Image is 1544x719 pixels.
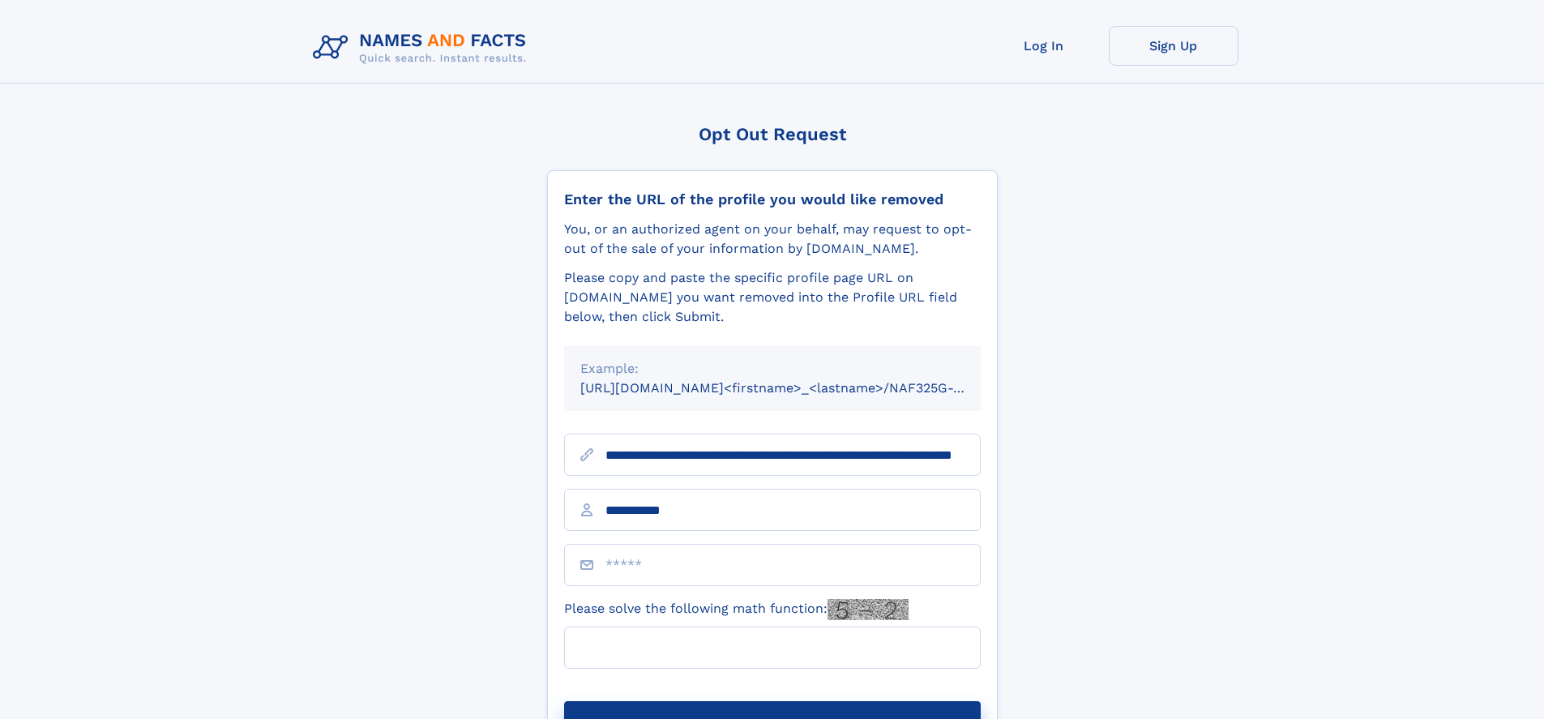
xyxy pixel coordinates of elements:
[580,380,1012,396] small: [URL][DOMAIN_NAME]<firstname>_<lastname>/NAF325G-xxxxxxxx
[564,190,981,208] div: Enter the URL of the profile you would like removed
[1109,26,1238,66] a: Sign Up
[306,26,540,70] img: Logo Names and Facts
[979,26,1109,66] a: Log In
[580,359,964,379] div: Example:
[564,220,981,259] div: You, or an authorized agent on your behalf, may request to opt-out of the sale of your informatio...
[564,268,981,327] div: Please copy and paste the specific profile page URL on [DOMAIN_NAME] you want removed into the Pr...
[547,124,998,144] div: Opt Out Request
[564,599,909,620] label: Please solve the following math function:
